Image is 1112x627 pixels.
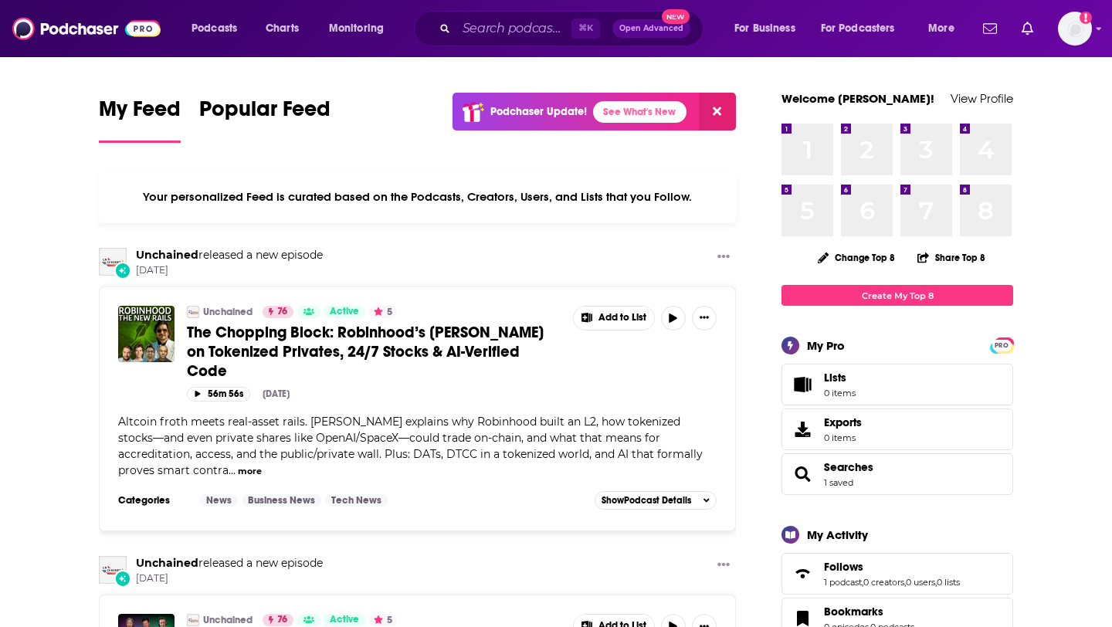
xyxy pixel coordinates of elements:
[456,16,571,41] input: Search podcasts, credits, & more...
[490,105,587,118] p: Podchaser Update!
[824,371,846,385] span: Lists
[187,387,250,402] button: 56m 56s
[99,556,127,584] img: Unchained
[136,248,198,262] a: Unchained
[824,605,883,619] span: Bookmarks
[781,285,1013,306] a: Create My Top 8
[429,11,718,46] div: Search podcasts, credits, & more...
[824,460,873,474] a: Searches
[1058,12,1092,46] span: Logged in as WachsmanSG
[200,494,238,507] a: News
[862,577,863,588] span: ,
[118,415,703,477] span: Altcoin froth meets real-asset rails. [PERSON_NAME] explains why Robinhood built an L2, how token...
[787,374,818,395] span: Lists
[824,560,960,574] a: Follows
[263,388,290,399] div: [DATE]
[824,577,862,588] a: 1 podcast
[811,16,917,41] button: open menu
[266,18,299,39] span: Charts
[917,16,974,41] button: open menu
[99,171,736,223] div: Your personalized Feed is curated based on the Podcasts, Creators, Users, and Lists that you Follow.
[1058,12,1092,46] img: User Profile
[318,16,404,41] button: open menu
[593,101,687,123] a: See What's New
[992,339,1011,351] a: PRO
[724,16,815,41] button: open menu
[263,306,293,318] a: 76
[809,248,904,267] button: Change Top 8
[99,96,181,143] a: My Feed
[199,96,331,143] a: Popular Feed
[807,527,868,542] div: My Activity
[977,15,1003,42] a: Show notifications dropdown
[824,605,914,619] a: Bookmarks
[781,91,934,106] a: Welcome [PERSON_NAME]!
[612,19,690,38] button: Open AdvancedNew
[203,614,253,626] a: Unchained
[114,262,131,279] div: New Episode
[821,18,895,39] span: For Podcasters
[928,18,954,39] span: More
[118,494,188,507] h3: Categories
[324,306,365,318] a: Active
[181,16,257,41] button: open menu
[136,264,323,277] span: [DATE]
[187,614,199,626] img: Unchained
[136,572,323,585] span: [DATE]
[203,306,253,318] a: Unchained
[824,477,853,488] a: 1 saved
[824,560,863,574] span: Follows
[99,96,181,131] span: My Feed
[781,408,1013,450] a: Exports
[1058,12,1092,46] button: Show profile menu
[99,248,127,276] img: Unchained
[711,556,736,575] button: Show More Button
[187,306,199,318] img: Unchained
[692,306,717,330] button: Show More Button
[734,18,795,39] span: For Business
[992,340,1011,351] span: PRO
[807,338,845,353] div: My Pro
[325,494,388,507] a: Tech News
[824,415,862,429] span: Exports
[598,312,646,324] span: Add to List
[136,556,198,570] a: Unchained
[324,614,365,626] a: Active
[602,495,691,506] span: Show Podcast Details
[935,577,937,588] span: ,
[781,453,1013,495] span: Searches
[187,323,544,381] span: The Chopping Block: Robinhood’s [PERSON_NAME] on Tokenized Privates, 24/7 Stocks & AI-Verified Code
[242,494,321,507] a: Business News
[863,577,904,588] a: 0 creators
[662,9,690,24] span: New
[199,96,331,131] span: Popular Feed
[1080,12,1092,24] svg: Add a profile image
[229,463,236,477] span: ...
[114,570,131,587] div: New Episode
[787,563,818,585] a: Follows
[824,432,862,443] span: 0 items
[619,25,683,32] span: Open Advanced
[787,419,818,440] span: Exports
[787,463,818,485] a: Searches
[192,18,237,39] span: Podcasts
[951,91,1013,106] a: View Profile
[595,491,717,510] button: ShowPodcast Details
[136,556,323,571] h3: released a new episode
[277,304,287,320] span: 76
[904,577,906,588] span: ,
[329,18,384,39] span: Monitoring
[369,306,397,318] button: 5
[824,388,856,398] span: 0 items
[906,577,935,588] a: 0 users
[369,614,397,626] button: 5
[118,306,175,362] img: The Chopping Block: Robinhood’s Vlad Tenev on Tokenized Privates, 24/7 Stocks & AI-Verified Code
[263,614,293,626] a: 76
[574,307,654,330] button: Show More Button
[12,14,161,43] img: Podchaser - Follow, Share and Rate Podcasts
[571,19,600,39] span: ⌘ K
